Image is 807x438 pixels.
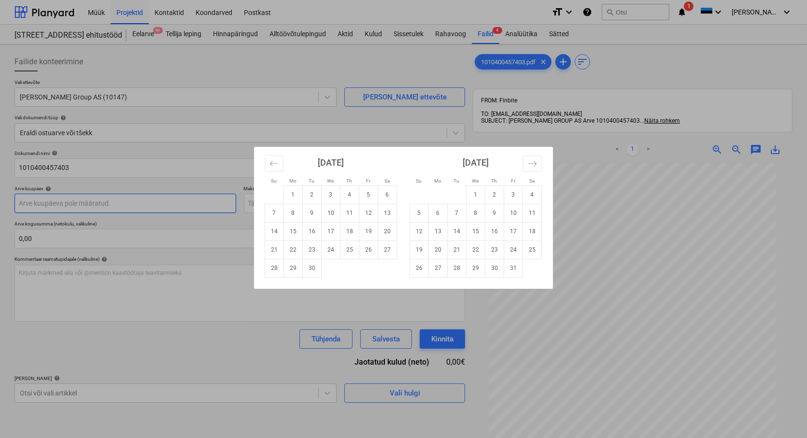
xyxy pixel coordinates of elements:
small: Th [347,178,353,184]
td: Wednesday, October 8, 2025 [467,204,485,222]
td: Friday, October 3, 2025 [504,185,523,204]
td: Tuesday, October 7, 2025 [448,204,467,222]
td: Monday, September 15, 2025 [284,222,303,240]
button: Move forward to switch to the next month. [523,155,542,172]
td: Monday, October 27, 2025 [429,259,448,277]
td: Monday, September 22, 2025 [284,240,303,259]
td: Monday, October 6, 2025 [429,204,448,222]
td: Wednesday, October 15, 2025 [467,222,485,240]
td: Sunday, October 12, 2025 [410,222,429,240]
div: Calendar [254,147,553,289]
td: Friday, October 31, 2025 [504,259,523,277]
td: Monday, October 20, 2025 [429,240,448,259]
td: Tuesday, September 23, 2025 [303,240,322,259]
td: Wednesday, September 24, 2025 [322,240,340,259]
td: Friday, September 5, 2025 [359,185,378,204]
td: Friday, October 17, 2025 [504,222,523,240]
td: Monday, October 13, 2025 [429,222,448,240]
td: Wednesday, October 1, 2025 [467,185,485,204]
strong: [DATE] [318,157,344,168]
small: Mo [289,178,297,184]
small: Tu [309,178,315,184]
td: Monday, September 1, 2025 [284,185,303,204]
iframe: Chat Widget [759,392,807,438]
td: Sunday, October 5, 2025 [410,204,429,222]
td: Thursday, September 4, 2025 [340,185,359,204]
small: Mo [434,178,441,184]
td: Sunday, October 26, 2025 [410,259,429,277]
td: Friday, September 19, 2025 [359,222,378,240]
td: Sunday, September 28, 2025 [265,259,284,277]
small: We [472,178,479,184]
td: Thursday, October 16, 2025 [485,222,504,240]
td: Friday, September 26, 2025 [359,240,378,259]
td: Tuesday, September 9, 2025 [303,204,322,222]
td: Saturday, October 4, 2025 [523,185,542,204]
td: Thursday, September 11, 2025 [340,204,359,222]
small: Fr [366,178,370,184]
td: Thursday, October 30, 2025 [485,259,504,277]
button: Move backward to switch to the previous month. [265,155,283,172]
small: Sa [529,178,535,184]
td: Saturday, October 18, 2025 [523,222,542,240]
small: Su [271,178,277,184]
small: Th [492,178,497,184]
small: Sa [384,178,390,184]
td: Sunday, September 14, 2025 [265,222,284,240]
small: Fr [511,178,515,184]
td: Tuesday, September 30, 2025 [303,259,322,277]
td: Saturday, October 25, 2025 [523,240,542,259]
td: Monday, September 29, 2025 [284,259,303,277]
td: Tuesday, September 16, 2025 [303,222,322,240]
td: Tuesday, October 21, 2025 [448,240,467,259]
td: Friday, September 12, 2025 [359,204,378,222]
td: Thursday, October 23, 2025 [485,240,504,259]
small: Su [416,178,422,184]
td: Thursday, October 2, 2025 [485,185,504,204]
td: Wednesday, September 3, 2025 [322,185,340,204]
small: We [327,178,334,184]
td: Monday, September 8, 2025 [284,204,303,222]
td: Saturday, September 13, 2025 [378,204,397,222]
td: Wednesday, October 29, 2025 [467,259,485,277]
td: Sunday, September 7, 2025 [265,204,284,222]
td: Saturday, October 11, 2025 [523,204,542,222]
td: Saturday, September 20, 2025 [378,222,397,240]
td: Friday, October 24, 2025 [504,240,523,259]
td: Thursday, October 9, 2025 [485,204,504,222]
strong: [DATE] [463,157,489,168]
td: Tuesday, October 14, 2025 [448,222,467,240]
td: Thursday, September 18, 2025 [340,222,359,240]
td: Sunday, September 21, 2025 [265,240,284,259]
td: Friday, October 10, 2025 [504,204,523,222]
td: Wednesday, October 22, 2025 [467,240,485,259]
small: Tu [454,178,460,184]
td: Wednesday, September 17, 2025 [322,222,340,240]
td: Saturday, September 27, 2025 [378,240,397,259]
td: Tuesday, September 2, 2025 [303,185,322,204]
td: Thursday, September 25, 2025 [340,240,359,259]
td: Wednesday, September 10, 2025 [322,204,340,222]
td: Saturday, September 6, 2025 [378,185,397,204]
td: Sunday, October 19, 2025 [410,240,429,259]
td: Tuesday, October 28, 2025 [448,259,467,277]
